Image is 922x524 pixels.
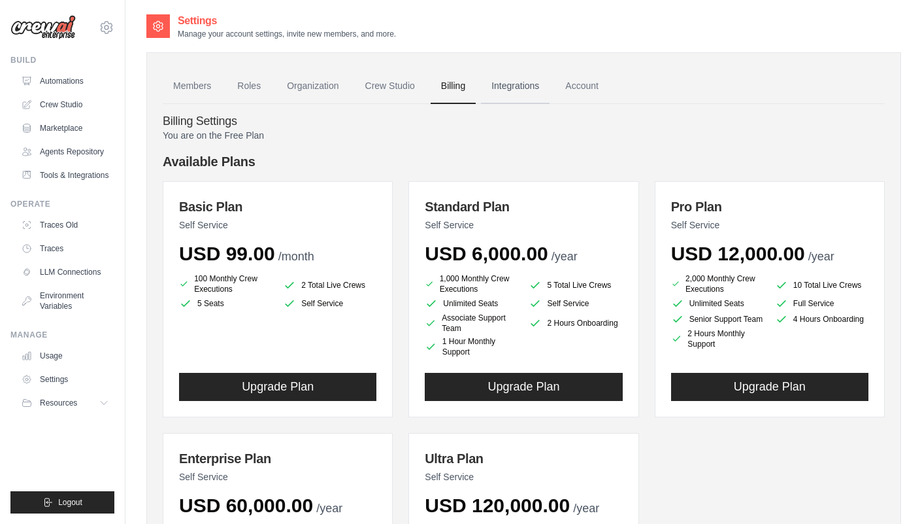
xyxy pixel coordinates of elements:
li: 2,000 Monthly Crew Executions [671,273,765,294]
li: Self Service [529,297,622,310]
a: Crew Studio [16,94,114,115]
span: /month [278,250,314,263]
a: Usage [16,345,114,366]
h3: Enterprise Plan [179,449,376,468]
li: Associate Support Team [425,313,518,334]
p: Self Service [179,218,376,232]
a: Crew Studio [355,69,425,104]
a: Roles [227,69,271,104]
li: Self Service [283,297,376,310]
a: Traces [16,238,114,259]
li: 2 Total Live Crews [283,276,376,294]
button: Upgrade Plan [671,373,868,401]
li: 1 Hour Monthly Support [425,336,518,357]
li: 100 Monthly Crew Executions [179,273,272,294]
span: USD 99.00 [179,243,275,264]
span: /year [573,502,599,515]
a: Account [555,69,609,104]
h3: Basic Plan [179,198,376,216]
li: 2 Hours Onboarding [529,313,622,334]
img: Logo [10,15,76,40]
p: Self Service [425,470,622,483]
li: Senior Support Team [671,313,765,326]
div: Operate [10,199,114,209]
button: Upgrade Plan [179,373,376,401]
p: Manage your account settings, invite new members, and more. [178,29,396,39]
a: Automations [16,71,114,92]
p: Self Service [425,218,622,232]
p: You are on the Free Plan [163,129,885,142]
h2: Settings [178,13,396,29]
li: Unlimited Seats [425,297,518,310]
iframe: Chat Widget [857,461,922,524]
span: Logout [58,497,82,508]
h3: Ultra Plan [425,449,622,468]
li: 2 Hours Monthly Support [671,328,765,349]
p: Self Service [671,218,868,232]
span: USD 60,000.00 [179,495,313,516]
span: USD 120,000.00 [425,495,570,516]
span: /year [552,250,578,263]
li: 4 Hours Onboarding [775,313,868,326]
span: /year [808,250,834,263]
a: Integrations [481,69,550,104]
span: Resources [40,398,77,408]
div: Manage [10,330,114,340]
button: Logout [10,491,114,514]
h4: Billing Settings [163,114,885,129]
li: Full Service [775,297,868,310]
span: USD 12,000.00 [671,243,805,264]
li: Unlimited Seats [671,297,765,310]
a: Members [163,69,222,104]
a: Billing [431,69,476,104]
button: Upgrade Plan [425,373,622,401]
div: Build [10,55,114,65]
button: Resources [16,393,114,413]
h3: Standard Plan [425,198,622,216]
h3: Pro Plan [671,198,868,216]
li: 5 Seats [179,297,272,310]
li: 1,000 Monthly Crew Executions [425,273,518,294]
li: 5 Total Live Crews [529,276,622,294]
h4: Available Plans [163,152,885,171]
span: USD 6,000.00 [425,243,548,264]
p: Self Service [179,470,376,483]
a: Agents Repository [16,141,114,162]
a: Traces Old [16,215,114,236]
span: /year [316,502,342,515]
li: 10 Total Live Crews [775,276,868,294]
a: Environment Variables [16,285,114,317]
a: Organization [276,69,349,104]
a: LLM Connections [16,262,114,283]
a: Settings [16,369,114,390]
a: Tools & Integrations [16,165,114,186]
a: Marketplace [16,118,114,139]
